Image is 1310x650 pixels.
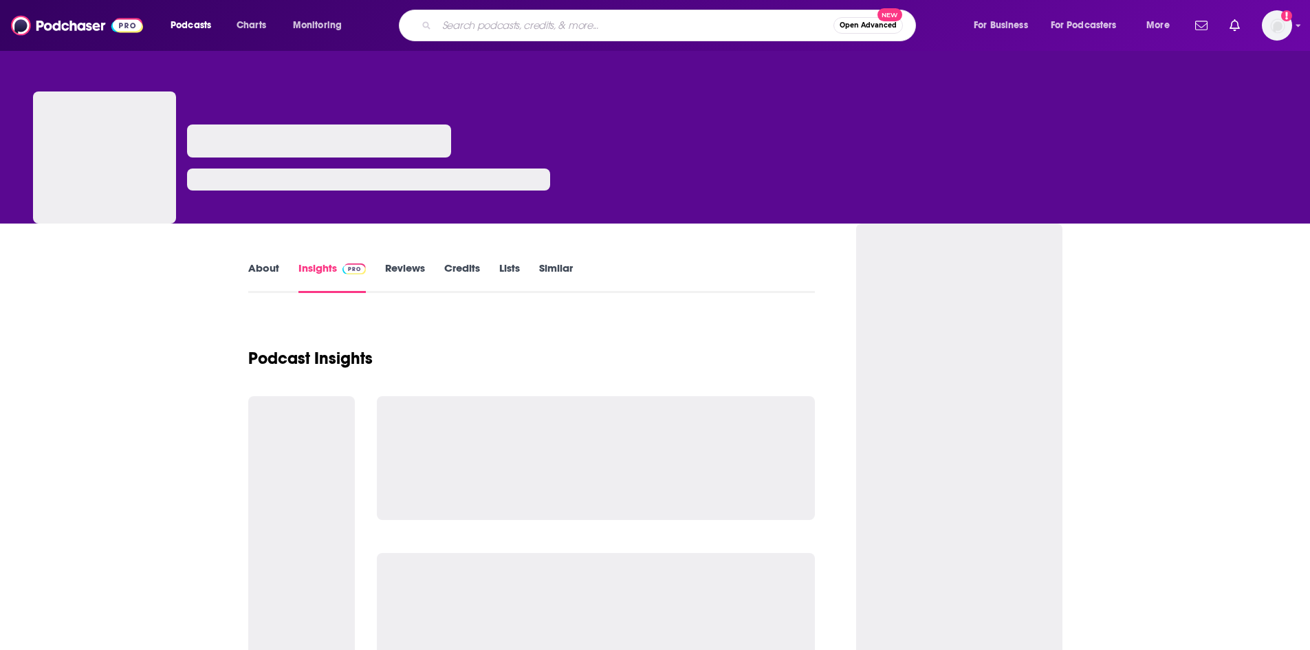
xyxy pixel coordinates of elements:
[1190,14,1213,37] a: Show notifications dropdown
[342,263,367,274] img: Podchaser Pro
[228,14,274,36] a: Charts
[248,348,373,369] h1: Podcast Insights
[283,14,360,36] button: open menu
[1146,16,1170,35] span: More
[412,10,929,41] div: Search podcasts, credits, & more...
[444,261,480,293] a: Credits
[437,14,833,36] input: Search podcasts, credits, & more...
[539,261,573,293] a: Similar
[840,22,897,29] span: Open Advanced
[293,16,342,35] span: Monitoring
[1262,10,1292,41] span: Logged in as mmullin
[248,261,279,293] a: About
[1224,14,1245,37] a: Show notifications dropdown
[1137,14,1187,36] button: open menu
[171,16,211,35] span: Podcasts
[298,261,367,293] a: InsightsPodchaser Pro
[1042,14,1137,36] button: open menu
[385,261,425,293] a: Reviews
[237,16,266,35] span: Charts
[499,261,520,293] a: Lists
[1262,10,1292,41] button: Show profile menu
[1281,10,1292,21] svg: Add a profile image
[161,14,229,36] button: open menu
[964,14,1045,36] button: open menu
[974,16,1028,35] span: For Business
[877,8,902,21] span: New
[833,17,903,34] button: Open AdvancedNew
[1262,10,1292,41] img: User Profile
[1051,16,1117,35] span: For Podcasters
[11,12,143,39] img: Podchaser - Follow, Share and Rate Podcasts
